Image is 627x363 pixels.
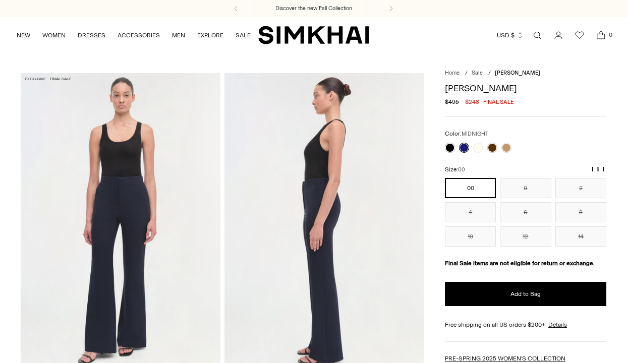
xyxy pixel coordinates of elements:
[445,282,606,306] button: Add to Bag
[445,129,488,139] label: Color:
[445,69,606,78] nav: breadcrumbs
[275,5,352,13] a: Discover the new Fall Collection
[172,24,185,46] a: MEN
[445,260,595,267] strong: Final Sale items are not eligible for return or exchange.
[458,166,465,173] span: 00
[445,70,460,76] a: Home
[465,69,468,78] div: /
[445,84,606,93] h1: [PERSON_NAME]
[17,24,30,46] a: NEW
[500,202,551,222] button: 6
[445,226,496,247] button: 10
[510,290,541,298] span: Add to Bag
[555,226,606,247] button: 14
[118,24,160,46] a: ACCESSORIES
[258,25,369,45] a: SIMKHAI
[548,25,568,45] a: Go to the account page
[472,70,483,76] a: Sale
[42,24,66,46] a: WOMEN
[497,24,524,46] button: USD $
[445,97,459,106] s: $495
[445,320,606,329] div: Free shipping on all US orders $200+
[445,178,496,198] button: 00
[500,178,551,198] button: 0
[445,165,465,174] label: Size:
[606,30,615,39] span: 0
[527,25,547,45] a: Open search modal
[236,24,251,46] a: SALE
[555,202,606,222] button: 8
[78,24,105,46] a: DRESSES
[495,70,540,76] span: [PERSON_NAME]
[488,69,491,78] div: /
[197,24,223,46] a: EXPLORE
[548,320,567,329] a: Details
[465,97,479,106] span: $248
[555,178,606,198] button: 2
[591,25,611,45] a: Open cart modal
[462,131,488,137] span: MIDNIGHT
[445,202,496,222] button: 4
[500,226,551,247] button: 12
[569,25,590,45] a: Wishlist
[445,355,565,362] a: PRE-SPRING 2025 WOMEN'S COLLECTION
